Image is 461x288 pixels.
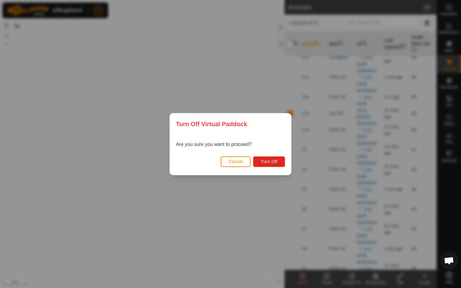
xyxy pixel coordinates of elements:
button: Cancel [221,156,251,167]
span: Turn Off Virtual Paddock [176,119,247,129]
span: Turn Off [261,159,277,164]
p: Are you sure you want to proceed? [176,141,252,148]
a: Open chat [440,251,458,270]
span: Cancel [229,159,243,164]
button: Turn Off [253,156,285,167]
